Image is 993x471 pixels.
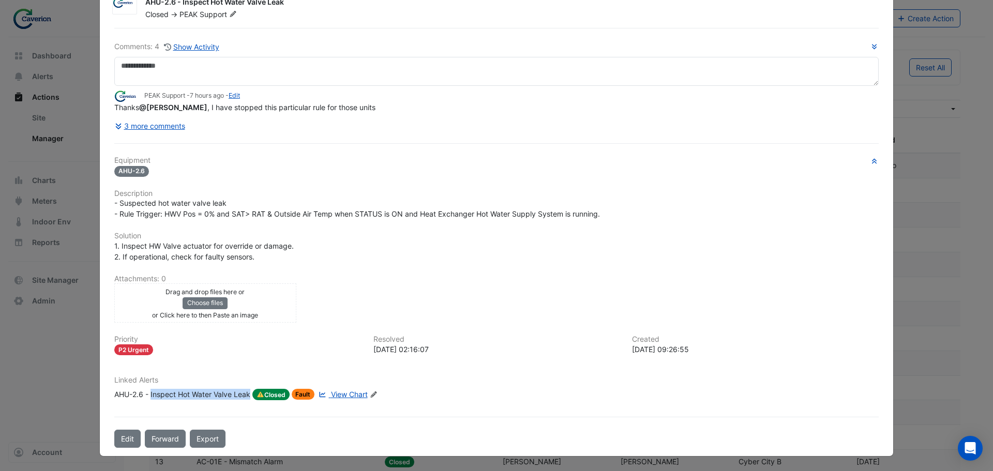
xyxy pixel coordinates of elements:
[114,430,141,448] button: Edit
[958,436,983,461] div: Open Intercom Messenger
[114,156,879,165] h6: Equipment
[200,9,239,20] span: Support
[114,189,879,198] h6: Description
[373,344,620,355] div: [DATE] 02:16:07
[252,389,290,400] span: Closed
[114,376,879,385] h6: Linked Alerts
[114,275,879,283] h6: Attachments: 0
[229,92,240,99] a: Edit
[114,41,220,53] div: Comments: 4
[292,389,315,400] span: Fault
[317,389,367,400] a: View Chart
[171,10,177,19] span: ->
[114,90,140,102] img: Caverion
[632,335,879,344] h6: Created
[114,199,600,218] span: - Suspected hot water valve leak - Rule Trigger: HWV Pos = 0% and SAT> RAT & Outside Air Temp whe...
[632,344,879,355] div: [DATE] 09:26:55
[139,103,207,112] span: tomas.jonkaitis@caverion.com [Caverion]
[370,391,378,399] fa-icon: Edit Linked Alerts
[183,297,228,309] button: Choose files
[152,311,258,319] small: or Click here to then Paste an image
[331,390,368,399] span: View Chart
[145,10,169,19] span: Closed
[114,232,879,240] h6: Solution
[145,430,186,448] button: Forward
[114,241,294,261] span: 1. Inspect HW Valve actuator for override or damage. 2. If operational, check for faulty sensors.
[190,92,224,99] span: 2025-09-11 02:15:59
[114,344,153,355] div: P2 Urgent
[373,335,620,344] h6: Resolved
[165,288,245,296] small: Drag and drop files here or
[179,10,198,19] span: PEAK
[114,166,149,177] span: AHU-2.6
[163,41,220,53] button: Show Activity
[114,117,186,135] button: 3 more comments
[114,389,250,400] div: AHU-2.6 - Inspect Hot Water Valve Leak
[114,335,361,344] h6: Priority
[114,103,375,112] span: Thanks , I have stopped this particular rule for those units
[144,91,240,100] small: PEAK Support - -
[190,430,225,448] a: Export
